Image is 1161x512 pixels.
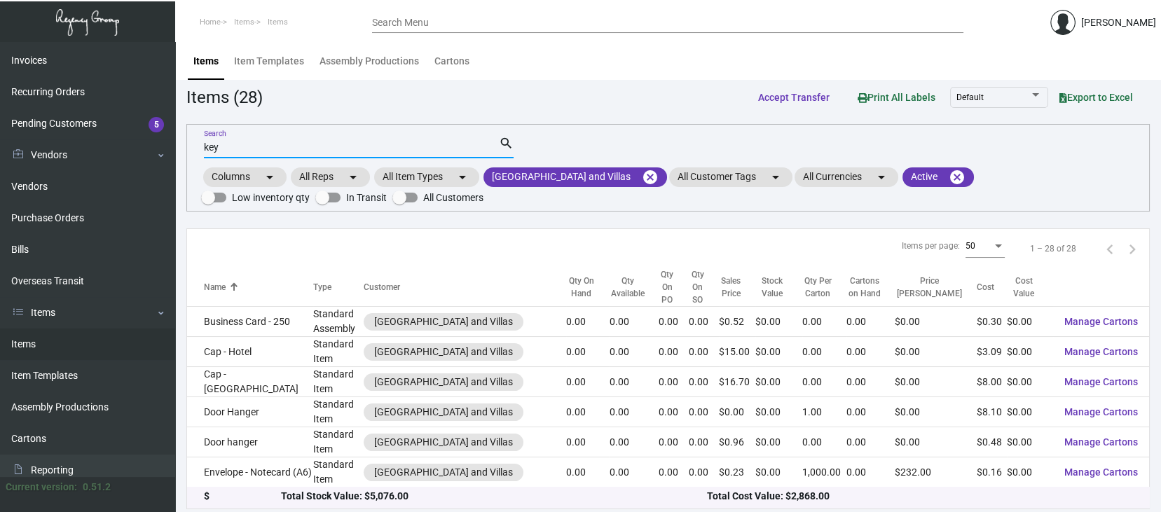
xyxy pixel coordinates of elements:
[1030,242,1076,255] div: 1 – 28 of 28
[566,367,609,397] td: 0.00
[747,85,841,110] button: Accept Transfer
[755,337,802,367] td: $0.00
[1007,307,1053,337] td: $0.00
[1007,457,1053,487] td: $0.00
[802,367,846,397] td: 0.00
[204,281,313,293] div: Name
[1053,399,1149,424] button: Manage Cartons
[609,337,658,367] td: 0.00
[846,397,895,427] td: 0.00
[1053,339,1149,364] button: Manage Cartons
[659,367,689,397] td: 0.00
[802,397,846,427] td: 1.00
[977,397,1007,427] td: $8.10
[1053,459,1149,485] button: Manage Cartons
[895,275,964,300] div: Price [PERSON_NAME]
[313,457,364,487] td: Standard Item
[802,307,846,337] td: 0.00
[187,397,313,427] td: Door Hanger
[313,397,364,427] td: Standard Item
[291,167,370,187] mat-chip: All Reps
[609,427,658,457] td: 0.00
[374,435,513,450] div: [GEOGRAPHIC_DATA] and Villas
[755,275,802,300] div: Stock Value
[719,457,755,487] td: $0.23
[966,242,1005,251] mat-select: Items per page:
[454,169,471,186] mat-icon: arrow_drop_down
[83,480,111,494] div: 0.51.2
[1053,429,1149,455] button: Manage Cartons
[374,167,479,187] mat-chip: All Item Types
[659,337,689,367] td: 0.00
[659,307,689,337] td: 0.00
[374,314,513,329] div: [GEOGRAPHIC_DATA] and Villas
[234,54,304,69] div: Item Templates
[566,275,596,300] div: Qty On Hand
[1064,376,1138,387] span: Manage Cartons
[977,337,1007,367] td: $3.09
[802,275,834,300] div: Qty Per Carton
[719,275,755,300] div: Sales Price
[858,92,935,103] span: Print All Labels
[846,275,883,300] div: Cartons on Hand
[364,268,566,307] th: Customer
[187,337,313,367] td: Cap - Hotel
[755,307,802,337] td: $0.00
[187,307,313,337] td: Business Card - 250
[659,427,689,457] td: 0.00
[187,367,313,397] td: Cap - [GEOGRAPHIC_DATA]
[1050,10,1076,35] img: admin@bootstrapmaster.com
[802,427,846,457] td: 0.00
[755,397,802,427] td: $0.00
[689,457,719,487] td: 0.00
[802,457,846,487] td: 1,000.00
[566,337,609,367] td: 0.00
[1081,15,1156,30] div: [PERSON_NAME]
[846,84,947,110] button: Print All Labels
[374,465,513,480] div: [GEOGRAPHIC_DATA] and Villas
[186,85,263,110] div: Items (28)
[1007,427,1053,457] td: $0.00
[193,54,219,69] div: Items
[846,307,895,337] td: 0.00
[499,135,514,152] mat-icon: search
[707,490,1132,504] div: Total Cost Value: $2,868.00
[755,457,802,487] td: $0.00
[200,18,221,27] span: Home
[719,427,755,457] td: $0.96
[313,307,364,337] td: Standard Assembly
[187,457,313,487] td: Envelope - Notecard (A6)
[755,367,802,397] td: $0.00
[767,169,784,186] mat-icon: arrow_drop_down
[187,427,313,457] td: Door hanger
[609,397,658,427] td: 0.00
[374,375,513,389] div: [GEOGRAPHIC_DATA] and Villas
[689,268,706,306] div: Qty On SO
[609,275,658,300] div: Qty Available
[609,457,658,487] td: 0.00
[689,337,719,367] td: 0.00
[313,427,364,457] td: Standard Item
[1064,346,1138,357] span: Manage Cartons
[1007,275,1040,300] div: Cost Value
[977,427,1007,457] td: $0.48
[755,427,802,457] td: $0.00
[232,189,310,206] span: Low inventory qty
[1121,237,1143,260] button: Next page
[949,169,966,186] mat-icon: cancel
[689,397,719,427] td: 0.00
[566,397,609,427] td: 0.00
[895,427,977,457] td: $0.00
[566,457,609,487] td: 0.00
[609,367,658,397] td: 0.00
[6,480,77,494] div: Current version:
[755,275,790,300] div: Stock Value
[719,397,755,427] td: $0.00
[204,281,226,293] div: Name
[659,457,689,487] td: 0.00
[374,345,513,359] div: [GEOGRAPHIC_DATA] and Villas
[281,490,706,504] div: Total Stock Value: $5,076.00
[1007,337,1053,367] td: $0.00
[802,275,846,300] div: Qty Per Carton
[689,268,719,306] div: Qty On SO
